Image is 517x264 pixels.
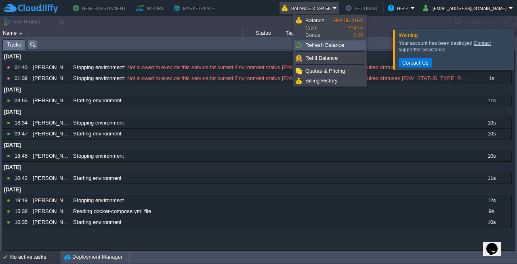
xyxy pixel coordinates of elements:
[31,73,70,84] div: [PERSON_NAME]
[1,28,242,38] div: Name
[345,3,379,13] button: Settings
[294,41,366,50] a: Refresh Balance
[294,67,366,76] a: Quotas & Pricing
[15,118,30,128] div: 18:34
[31,206,70,217] div: [PERSON_NAME]
[15,62,30,73] div: 01:40
[15,73,30,84] div: 01:39
[2,51,511,62] div: [DATE]
[305,55,338,61] span: Refill Balance
[31,195,70,206] div: [PERSON_NAME]
[471,151,511,161] div: 10s
[71,73,471,84] div: :
[294,54,366,63] a: Refill Balance
[305,68,345,74] span: Quotas & Pricing
[174,3,218,13] button: Marketplace
[15,217,30,228] div: 10:35
[471,73,511,84] div: 1s
[471,195,511,206] div: 12s
[15,95,30,106] div: 09:55
[305,42,344,48] span: Refresh Balance
[73,152,124,160] span: Stopping environment
[413,28,498,38] div: Usage
[73,219,122,226] span: Starting environment
[73,197,124,204] span: Stopping environment
[31,62,70,73] div: [PERSON_NAME]
[126,64,469,71] span: Not allowed to execute this service for current Environment status [ENV_STATUS_TYPE_DOWN]. Requir...
[71,62,471,73] div: :
[3,3,58,13] img: CloudJiffy
[399,40,512,53] div: Your account has been destroyed. for assistance.
[471,206,511,217] div: 9s
[10,251,61,264] div: No active tasks
[136,3,166,13] button: Import
[15,129,30,139] div: 09:47
[73,119,124,127] span: Stopping environment
[15,195,30,206] div: 19:19
[284,28,412,38] div: Tags
[31,173,70,184] div: [PERSON_NAME]
[31,217,70,228] div: [PERSON_NAME]
[2,84,511,95] div: [DATE]
[423,3,509,13] button: [EMAIL_ADDRESS][DOMAIN_NAME]
[294,16,366,40] a: BalanceCashBonus-394.56 (INR)-394.560.00
[19,32,23,34] img: AMDAwAAAACH5BAEAAAAALAAAAAABAAEAAAICRAEAOw==
[2,184,511,195] div: [DATE]
[73,175,122,182] span: Starting environment
[483,232,509,256] iframe: chat widget
[388,3,411,13] button: Help
[471,95,511,106] div: 11s
[73,130,122,137] span: Starting environment
[64,253,122,261] button: Deployment Manager
[471,129,511,139] div: 10s
[294,76,366,85] a: Billing History
[31,95,70,106] div: [PERSON_NAME]
[73,3,128,13] button: New Environment
[305,17,332,39] span: Cash Bonus
[2,107,511,117] div: [DATE]
[31,129,70,139] div: [PERSON_NAME]
[243,28,283,38] div: Status
[305,17,324,23] span: Balance
[332,17,364,23] span: -394.56 (INR)
[73,64,124,71] span: Stopping environment
[399,32,418,38] span: Warning
[282,3,333,13] button: Balance ₹-394.56
[7,40,21,50] span: Tasks
[332,17,364,38] span: -394.56 0.00
[31,151,70,161] div: [PERSON_NAME]
[126,75,469,82] span: Not allowed to execute this service for current Environment status [ENV_STATUS_TYPE_DOWN]. Requir...
[15,151,30,161] div: 18:45
[15,173,30,184] div: 10:42
[31,118,70,128] div: [PERSON_NAME]
[73,97,122,104] span: Starting environment
[305,78,338,84] span: Billing History
[73,75,124,82] span: Stopping environment
[15,206,30,217] div: 15:38
[2,162,511,173] div: [DATE]
[73,208,151,215] span: Reading docker-compose.yml file
[2,140,511,150] div: [DATE]
[471,173,511,184] div: 11s
[471,118,511,128] div: 10s
[471,217,511,228] div: 10s
[400,59,431,66] button: Contact Us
